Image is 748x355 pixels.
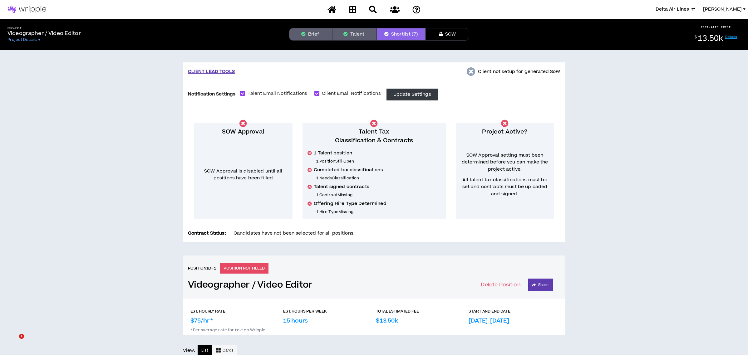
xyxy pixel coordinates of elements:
[308,128,441,145] p: Talent Tax Classification & Contracts
[283,317,308,325] p: 15 hours
[190,317,213,325] p: $75/hr
[333,28,376,41] button: Talent
[481,279,520,291] button: Delete Position
[314,167,383,173] span: Completed tax classifications
[204,168,282,181] span: SOW Approval is disabled until all positions have been filled
[319,90,383,97] span: Client Email Notifications
[703,6,742,13] span: [PERSON_NAME]
[245,90,310,97] span: Talent Email Notifications
[656,6,695,13] button: Delta Air Lines
[223,348,234,353] span: Cards
[376,28,426,41] button: Shortlist (7)
[188,230,226,237] p: Contract Status:
[190,325,558,333] p: * Per average rate for role on Wripple
[7,37,37,42] span: Project Details
[314,184,369,190] span: Talent signed contracts
[183,347,195,354] p: View:
[461,152,549,173] span: SOW Approval setting must been determined before you can make the project active.
[316,176,441,181] p: 1 Needs Classification
[188,265,216,271] h6: Position 1 of 1
[478,68,560,75] p: Client not setup for generated SoW
[695,35,697,40] sup: $
[316,209,441,214] p: 1 Hire Type Missing
[19,334,24,339] span: 1
[469,317,509,325] p: [DATE]-[DATE]
[234,230,355,236] span: Candidates have not been selected for all positions.
[7,27,81,30] h5: Project
[188,68,235,75] p: CLIENT LEAD TOOLS
[656,6,689,13] span: Delta Air Lines
[289,28,333,41] button: Brief
[314,201,386,207] span: Offering Hire Type Determined
[698,33,723,44] span: 13.50k
[376,309,419,314] p: TOTAL ESTIMATED FEE
[220,263,268,274] p: POSITION NOT FILLED
[316,159,441,164] p: 1 Position Still Open
[188,89,236,100] label: Notification Settings
[528,279,553,291] button: Share
[426,28,469,41] button: SOW
[6,334,21,349] iframe: Intercom live chat
[461,128,549,136] p: Project Active?
[376,317,398,325] p: $13.50k
[283,309,327,314] p: EST. HOURS PER WEEK
[190,309,225,314] p: EST. HOURLY RATE
[461,177,549,197] span: All talent tax classifications must be set and contracts must be uploaded and signed.
[7,30,81,37] p: Videographer / Video Editor
[469,309,510,314] p: START AND END DATE
[386,89,438,100] button: Update Settings
[188,280,312,290] a: Videographer / Video Editor
[314,150,352,156] span: 1 Talent position
[199,128,288,136] p: SOW Approval
[725,35,737,39] a: Details
[316,192,441,197] p: 1 Contract Missing
[701,25,731,29] p: ESTIMATED PRICE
